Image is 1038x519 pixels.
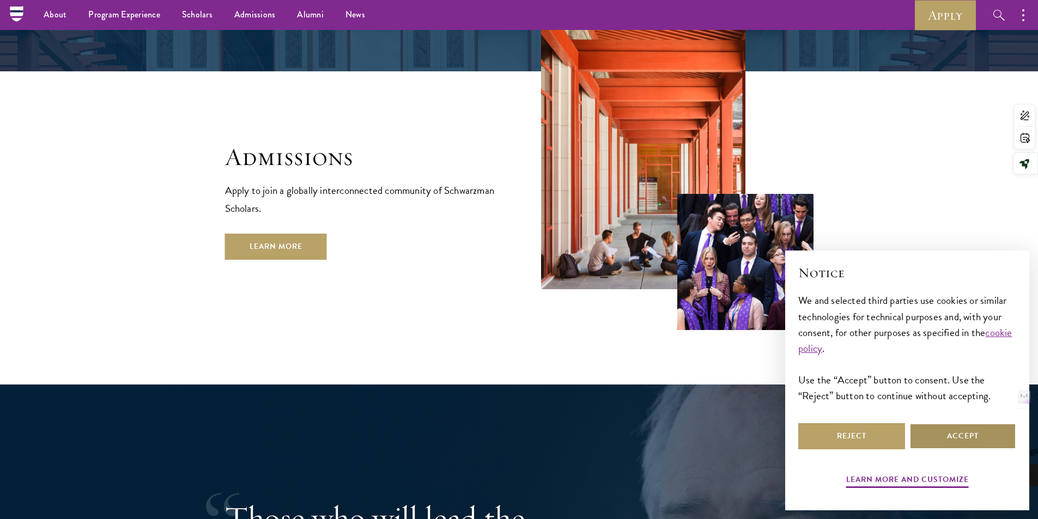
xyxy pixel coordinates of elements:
a: cookie policy [798,325,1012,356]
div: We and selected third parties use cookies or similar technologies for technical purposes and, wit... [798,292,1016,403]
button: Learn more and customize [846,473,969,490]
button: Accept [909,423,1016,449]
p: Apply to join a globally interconnected community of Schwarzman Scholars. [225,181,497,217]
h2: Notice [798,264,1016,282]
a: Learn More [225,234,327,260]
button: Reject [798,423,905,449]
h2: Admissions [225,142,497,173]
